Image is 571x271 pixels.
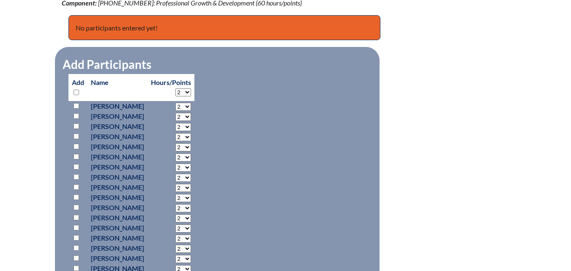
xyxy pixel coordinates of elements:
p: [PERSON_NAME] [91,131,144,142]
p: [PERSON_NAME] [91,101,144,111]
p: [PERSON_NAME] [91,182,144,192]
p: [PERSON_NAME] [91,192,144,203]
p: [PERSON_NAME] [91,253,144,263]
p: Add [72,77,84,98]
p: [PERSON_NAME] [91,111,144,121]
p: No participants entered yet! [68,15,380,41]
p: [PERSON_NAME] [91,162,144,172]
p: [PERSON_NAME] [91,213,144,223]
p: Name [91,77,144,88]
p: [PERSON_NAME] [91,152,144,162]
p: [PERSON_NAME] [91,203,144,213]
legend: Add Participants [62,57,152,71]
p: [PERSON_NAME] [91,142,144,152]
p: [PERSON_NAME] [91,243,144,253]
p: [PERSON_NAME] [91,172,144,182]
p: [PERSON_NAME] [91,223,144,233]
p: Hours/Points [151,77,191,88]
p: [PERSON_NAME] [91,233,144,243]
p: [PERSON_NAME] [91,121,144,131]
